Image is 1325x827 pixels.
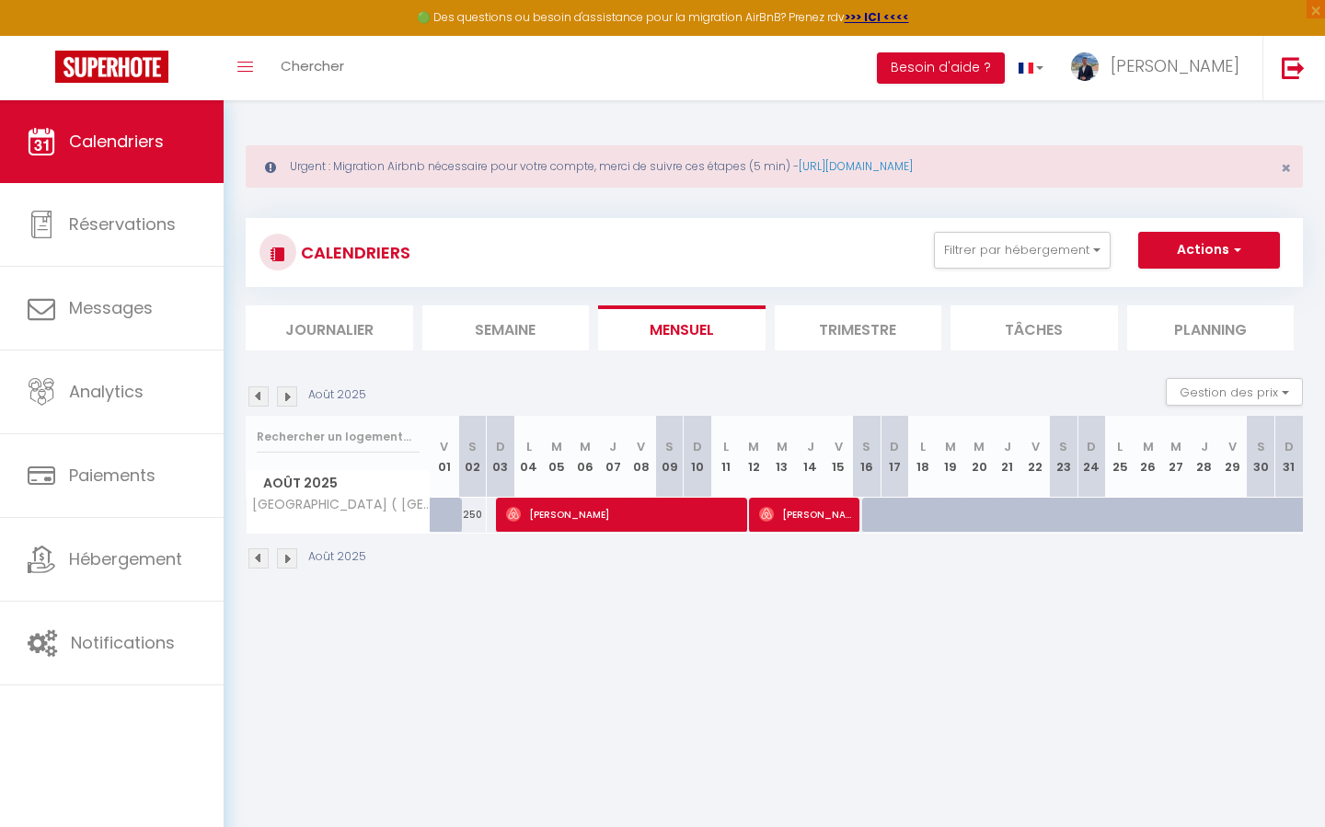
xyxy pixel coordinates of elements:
th: 21 [993,416,1021,498]
abbr: L [920,438,926,455]
abbr: M [1143,438,1154,455]
abbr: M [945,438,956,455]
th: 02 [458,416,487,498]
th: 06 [570,416,599,498]
button: Gestion des prix [1166,378,1303,406]
span: [PERSON_NAME] [506,497,743,532]
li: Planning [1127,305,1295,350]
th: 22 [1021,416,1050,498]
p: Août 2025 [308,548,366,566]
button: Actions [1138,232,1280,269]
abbr: J [807,438,814,455]
span: Notifications [71,631,175,654]
abbr: M [551,438,562,455]
li: Semaine [422,305,590,350]
img: logout [1282,56,1305,79]
th: 03 [487,416,515,498]
th: 08 [628,416,656,498]
span: Calendriers [69,130,164,153]
span: Chercher [281,56,344,75]
a: Chercher [267,36,358,100]
li: Tâches [951,305,1118,350]
abbr: J [609,438,616,455]
th: 09 [655,416,684,498]
abbr: J [1201,438,1208,455]
a: [URL][DOMAIN_NAME] [799,158,913,174]
span: Messages [69,296,153,319]
th: 05 [543,416,571,498]
th: 26 [1134,416,1162,498]
th: 28 [1191,416,1219,498]
abbr: V [440,438,448,455]
th: 12 [740,416,768,498]
abbr: L [723,438,729,455]
th: 10 [684,416,712,498]
li: Mensuel [598,305,766,350]
p: Août 2025 [308,386,366,404]
button: Filtrer par hébergement [934,232,1111,269]
th: 25 [1106,416,1135,498]
span: × [1281,156,1291,179]
th: 14 [796,416,824,498]
th: 16 [852,416,881,498]
abbr: L [1117,438,1123,455]
th: 15 [824,416,853,498]
abbr: J [1004,438,1011,455]
th: 31 [1274,416,1303,498]
input: Rechercher un logement... [257,420,420,454]
th: 23 [1050,416,1078,498]
img: ... [1071,52,1099,81]
abbr: S [1257,438,1265,455]
th: 01 [431,416,459,498]
th: 17 [881,416,909,498]
li: Trimestre [775,305,942,350]
button: Close [1281,160,1291,177]
div: 250 [458,498,487,532]
div: Urgent : Migration Airbnb nécessaire pour votre compte, merci de suivre ces étapes (5 min) - [246,145,1303,188]
span: Analytics [69,380,144,403]
span: Août 2025 [247,470,430,497]
abbr: V [637,438,645,455]
abbr: M [974,438,985,455]
abbr: V [1031,438,1040,455]
button: Besoin d'aide ? [877,52,1005,84]
th: 11 [711,416,740,498]
span: [GEOGRAPHIC_DATA] ( [GEOGRAPHIC_DATA] ) · Stunning Beachfront Apartment [249,498,433,511]
img: Super Booking [55,51,168,83]
abbr: S [665,438,674,455]
th: 07 [599,416,628,498]
span: [PERSON_NAME] [PERSON_NAME] [759,497,854,532]
span: [PERSON_NAME] [1111,54,1239,77]
th: 13 [768,416,797,498]
abbr: D [1087,438,1096,455]
th: 29 [1218,416,1247,498]
span: Paiements [69,464,156,487]
a: >>> ICI <<<< [845,9,909,25]
h3: CALENDRIERS [296,232,410,273]
th: 19 [937,416,965,498]
abbr: M [1170,438,1181,455]
abbr: M [777,438,788,455]
abbr: V [835,438,843,455]
abbr: S [862,438,870,455]
abbr: D [890,438,899,455]
abbr: V [1228,438,1237,455]
th: 04 [514,416,543,498]
abbr: D [1285,438,1294,455]
abbr: M [748,438,759,455]
span: Hébergement [69,547,182,570]
th: 20 [965,416,994,498]
a: ... [PERSON_NAME] [1057,36,1262,100]
li: Journalier [246,305,413,350]
abbr: D [496,438,505,455]
th: 18 [909,416,938,498]
th: 27 [1162,416,1191,498]
abbr: D [693,438,702,455]
span: Réservations [69,212,176,235]
abbr: M [580,438,591,455]
th: 24 [1077,416,1106,498]
abbr: S [1059,438,1067,455]
abbr: S [468,438,477,455]
abbr: L [526,438,532,455]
